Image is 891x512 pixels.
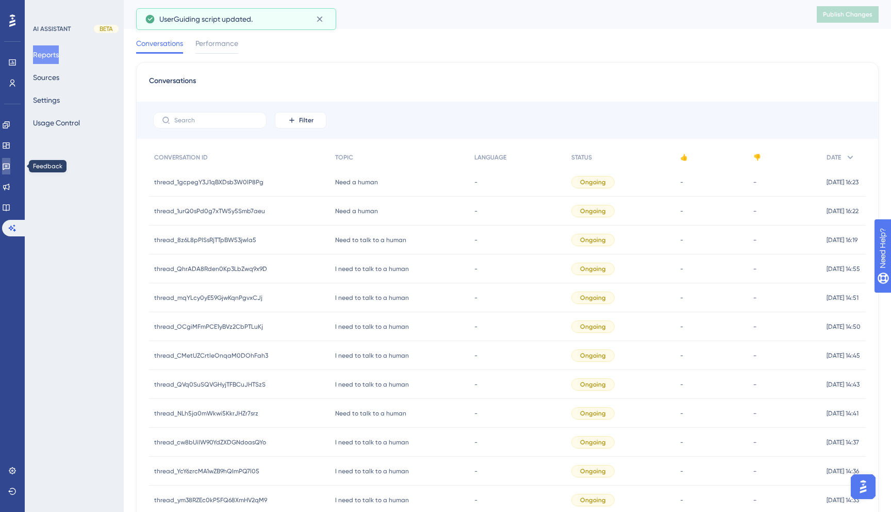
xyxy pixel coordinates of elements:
button: Filter [275,112,326,129]
span: - [474,178,477,186]
span: I need to talk to a human [335,323,409,331]
span: - [474,294,477,302]
button: Sources [33,68,59,87]
span: - [474,323,477,331]
span: DATE [827,153,841,162]
span: - [753,207,756,215]
span: thread_CMetUZCrtleOnqaM0DOhFah3 [154,351,268,360]
span: TOPIC [335,153,353,162]
span: Filter [299,116,313,124]
span: Ongoing [580,467,606,475]
span: - [680,178,683,186]
span: thread_ym38RZEc0kP5FQ68XmHV2qM9 [154,496,267,504]
span: I need to talk to a human [335,380,409,389]
span: Need a human [335,207,378,215]
span: - [753,409,756,418]
div: AI ASSISTANT [33,25,71,33]
span: [DATE] 14:55 [827,265,860,273]
span: Need to talk to a human [335,236,406,244]
span: Ongoing [580,294,606,302]
span: I need to talk to a human [335,294,409,302]
button: Settings [33,91,60,109]
span: Ongoing [580,236,606,244]
span: thread_8z6L8pPISsRjTTpBW53jwla5 [154,236,256,244]
span: - [474,409,477,418]
span: [DATE] 16:22 [827,207,859,215]
span: - [753,294,756,302]
span: thread_cw8bUiIW90YdZXDGNdoasQYo [154,438,266,446]
span: - [474,207,477,215]
span: Ongoing [580,178,606,186]
span: - [680,438,683,446]
span: [DATE] 14:51 [827,294,859,302]
span: - [474,265,477,273]
span: - [474,380,477,389]
span: - [753,265,756,273]
span: Conversations [149,75,196,93]
span: Ongoing [580,496,606,504]
span: - [680,467,683,475]
span: [DATE] 14:41 [827,409,859,418]
span: 👍 [680,153,688,162]
span: - [753,467,756,475]
span: Ongoing [580,380,606,389]
span: [DATE] 14:43 [827,380,860,389]
span: - [753,380,756,389]
span: Ongoing [580,323,606,331]
span: I need to talk to a human [335,438,409,446]
span: Need Help? [24,3,64,15]
span: - [680,409,683,418]
span: - [474,467,477,475]
span: I need to talk to a human [335,351,409,360]
span: thread_YcY6zrcMA1wZB9hQImPQ7l05 [154,467,259,475]
span: CONVERSATION ID [154,153,208,162]
span: I need to talk to a human [335,496,409,504]
span: thread_QhrADA8Rden0Kp3LbZwq9x9D [154,265,267,273]
span: - [680,294,683,302]
span: - [680,323,683,331]
span: Ongoing [580,265,606,273]
span: I need to talk to a human [335,467,409,475]
span: Conversations [136,37,183,50]
span: - [753,438,756,446]
span: thread_mqYLcy0yE59GjwKqnPgvxCJj [154,294,262,302]
iframe: UserGuiding AI Assistant Launcher [848,471,879,502]
span: Publish Changes [823,10,872,19]
span: [DATE] 14:33 [827,496,859,504]
button: Usage Control [33,114,80,132]
span: Ongoing [580,438,606,446]
span: thread_OCgiMFmPCE1yBVz2CbPTLuKj [154,323,263,331]
span: - [680,496,683,504]
span: - [474,351,477,360]
span: thread_1urQ0sPd0g7xTW5y5Smb7aeu [154,207,265,215]
span: - [753,351,756,360]
span: - [680,380,683,389]
span: - [753,236,756,244]
div: Reports [136,7,791,22]
span: Need to talk to a human [335,409,406,418]
span: [DATE] 16:23 [827,178,859,186]
span: Performance [195,37,238,50]
span: LANGUAGE [474,153,506,162]
span: STATUS [571,153,592,162]
span: [DATE] 14:37 [827,438,859,446]
span: - [680,236,683,244]
button: Publish Changes [817,6,879,23]
span: - [680,207,683,215]
span: Ongoing [580,351,606,360]
span: thread_1gcpegY3J1qBXDsb3W0lP8Pg [154,178,263,186]
span: - [474,438,477,446]
span: UserGuiding script updated. [159,13,253,25]
span: [DATE] 16:19 [827,236,857,244]
span: - [474,236,477,244]
span: thread_NLh5ja0mWkwi5KkrJHZr7srz [154,409,258,418]
span: - [753,496,756,504]
span: Need a human [335,178,378,186]
span: Ongoing [580,409,606,418]
span: [DATE] 14:45 [827,351,860,360]
input: Search [174,117,258,124]
span: [DATE] 14:50 [827,323,861,331]
span: - [753,323,756,331]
